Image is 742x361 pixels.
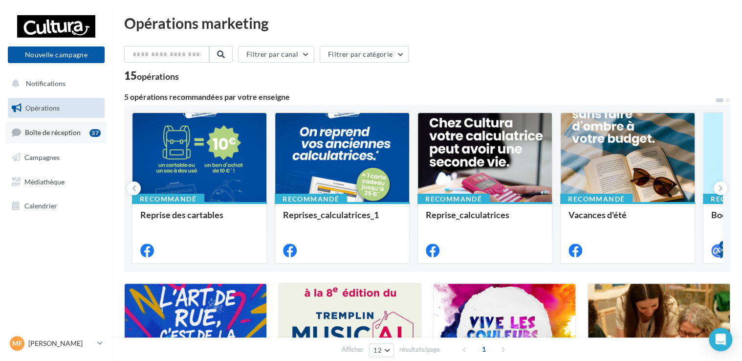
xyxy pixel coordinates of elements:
button: Notifications [6,73,103,94]
a: Médiathèque [6,172,107,192]
span: Afficher [342,345,364,354]
span: Calendrier [24,202,57,210]
span: MF [12,338,22,348]
button: Filtrer par catégorie [320,46,409,63]
span: Campagnes [24,153,60,161]
span: 12 [373,346,382,354]
a: Boîte de réception37 [6,122,107,143]
a: Opérations [6,98,107,118]
div: Recommandé [275,194,347,204]
span: 1 [476,341,492,357]
button: Filtrer par canal [238,46,314,63]
div: Recommandé [132,194,204,204]
div: opérations [137,72,179,81]
span: Médiathèque [24,177,65,185]
button: Nouvelle campagne [8,46,105,63]
button: 12 [369,343,394,357]
span: Boîte de réception [25,128,81,136]
div: Reprises_calculatrices_1 [283,210,401,229]
div: 37 [89,129,101,137]
div: 15 [124,70,179,81]
a: MF [PERSON_NAME] [8,334,105,353]
div: 4 [719,241,728,249]
span: résultats/page [399,345,440,354]
span: Opérations [25,104,60,112]
div: Recommandé [417,194,490,204]
div: Vacances d'été [568,210,687,229]
a: Campagnes [6,147,107,168]
div: 5 opérations recommandées par votre enseigne [124,93,715,101]
div: Recommandé [560,194,633,204]
div: Open Intercom Messenger [709,328,732,351]
a: Calendrier [6,196,107,216]
p: [PERSON_NAME] [28,338,93,348]
span: Notifications [26,79,65,88]
div: Opérations marketing [124,16,730,30]
div: Reprise_calculatrices [426,210,544,229]
div: Reprise des cartables [140,210,259,229]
